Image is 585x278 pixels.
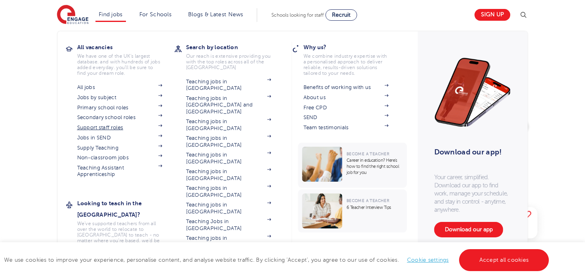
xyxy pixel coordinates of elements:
[303,94,389,101] a: About us
[77,84,162,91] a: All jobs
[186,95,271,115] a: Teaching jobs in [GEOGRAPHIC_DATA] and [GEOGRAPHIC_DATA]
[434,143,508,161] h3: Download our app!
[77,135,162,141] a: Jobs in SEND
[325,9,357,21] a: Recruit
[77,53,162,76] p: We have one of the UK's largest database. and with hundreds of jobs added everyday. you'll be sur...
[186,218,271,232] a: Teaching Jobs in [GEOGRAPHIC_DATA]
[57,5,89,25] img: Engage Education
[298,143,409,188] a: Become a TeacherCareer in education? Here’s how to find the right school job for you
[77,104,162,111] a: Primary school roles
[99,11,123,17] a: Find jobs
[188,11,243,17] a: Blogs & Latest News
[77,41,175,53] h3: All vacancies
[186,78,271,92] a: Teaching jobs in [GEOGRAPHIC_DATA]
[474,9,510,21] a: Sign up
[303,53,389,76] p: We combine industry expertise with a personalised approach to deliver reliable, results-driven so...
[347,198,389,203] span: Become a Teacher
[77,198,175,255] a: Looking to teach in the [GEOGRAPHIC_DATA]?We've supported teachers from all over the world to rel...
[77,114,162,121] a: Secondary school roles
[271,12,324,18] span: Schools looking for staff
[332,12,351,18] span: Recruit
[459,249,549,271] a: Accept all cookies
[186,135,271,148] a: Teaching jobs in [GEOGRAPHIC_DATA]
[186,53,271,70] p: Our reach is extensive providing you with the top roles across all of the [GEOGRAPHIC_DATA]
[434,173,511,214] p: Your career, simplified. Download our app to find work, manage your schedule, and stay in control...
[407,257,449,263] a: Cookie settings
[186,185,271,198] a: Teaching jobs in [GEOGRAPHIC_DATA]
[303,84,389,91] a: Benefits of working with us
[186,118,271,132] a: Teaching jobs in [GEOGRAPHIC_DATA]
[186,168,271,182] a: Teaching jobs in [GEOGRAPHIC_DATA]
[77,41,175,76] a: All vacanciesWe have one of the UK's largest database. and with hundreds of jobs added everyday. ...
[77,94,162,101] a: Jobs by subject
[77,198,175,220] h3: Looking to teach in the [GEOGRAPHIC_DATA]?
[186,235,271,248] a: Teaching jobs in [GEOGRAPHIC_DATA]
[77,124,162,131] a: Support staff roles
[77,221,162,255] p: We've supported teachers from all over the world to relocate to [GEOGRAPHIC_DATA] to teach - no m...
[303,124,389,131] a: Team testimonials
[139,11,171,17] a: For Schools
[347,204,403,211] p: 6 Teacher Interview Tips
[186,202,271,215] a: Teaching jobs in [GEOGRAPHIC_DATA]
[186,41,284,53] h3: Search by location
[186,152,271,165] a: Teaching jobs in [GEOGRAPHIC_DATA]
[303,114,389,121] a: SEND
[347,157,403,176] p: Career in education? Here’s how to find the right school job for you
[186,41,284,70] a: Search by locationOur reach is extensive providing you with the top roles across all of the [GEOG...
[347,152,389,156] span: Become a Teacher
[298,189,409,232] a: Become a Teacher6 Teacher Interview Tips
[77,165,162,178] a: Teaching Assistant Apprenticeship
[303,104,389,111] a: Free CPD
[77,145,162,151] a: Supply Teaching
[4,257,551,263] span: We use cookies to improve your experience, personalise content, and analyse website traffic. By c...
[434,222,503,237] a: Download our app
[303,41,401,53] h3: Why us?
[77,154,162,161] a: Non-classroom jobs
[303,41,401,76] a: Why us?We combine industry expertise with a personalised approach to deliver reliable, results-dr...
